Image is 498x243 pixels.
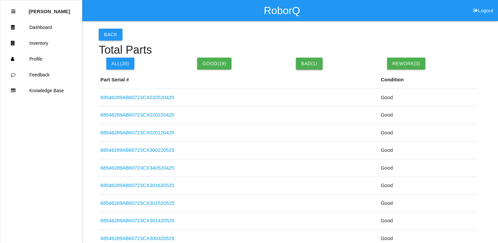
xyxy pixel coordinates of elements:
td: Good [379,124,467,142]
a: 68546289AB60723CX340520425 [100,165,174,171]
td: Good [379,89,467,106]
a: 68546289AB60723CX301420525 [100,218,174,223]
a: Knowledge Base [0,83,82,98]
td: Good [379,212,467,230]
a: 68546289AB60723CX020220425 [100,112,174,118]
a: Inventory [0,35,82,51]
td: Good [379,177,467,195]
th: Part Serial # [99,76,379,89]
a: Feedback [0,67,82,83]
td: Good [379,194,467,212]
td: Good [379,106,467,124]
a: 68546289AB60723CX300320525 [100,235,174,241]
th: Condition [379,76,467,89]
button: All(20) [106,58,134,69]
button: Back [99,29,122,40]
td: Good [379,159,467,177]
a: 68546289AB60723CX301520525 [100,200,174,206]
a: 68546289AB60723CX020120425 [100,130,174,135]
a: Profile [0,51,82,67]
a: 68546289AB60723CX301620525 [100,182,174,188]
td: Good [379,142,467,159]
a: Dashboard [0,19,82,35]
button: Bad(1) [296,58,323,69]
div: Close [11,4,15,19]
h4: Total Parts [99,44,478,56]
p: Diego Altamirano [29,4,70,14]
button: Good(19) [197,58,231,69]
a: 68546289AB60723CX300220525 [100,147,174,153]
button: Rework(0) [387,58,426,69]
a: 68546289AB60723CX020520425 [100,94,174,100]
